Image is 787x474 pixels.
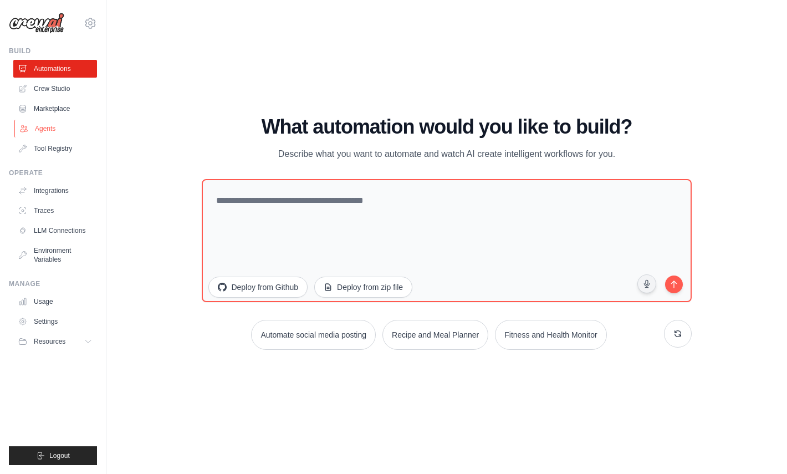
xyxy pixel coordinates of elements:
iframe: Chat Widget [732,421,787,474]
button: Fitness and Health Monitor [495,320,606,350]
a: Marketplace [13,100,97,118]
a: Automations [13,60,97,78]
a: Crew Studio [13,80,97,98]
button: Deploy from Github [208,277,308,298]
a: Tool Registry [13,140,97,157]
p: Describe what you want to automate and watch AI create intelligent workflows for you. [260,147,633,161]
span: Resources [34,337,65,346]
button: Resources [13,333,97,350]
div: Manage [9,279,97,288]
h1: What automation would you like to build? [202,116,691,138]
a: Environment Variables [13,242,97,268]
div: Operate [9,169,97,177]
span: Logout [49,451,70,460]
div: Build [9,47,97,55]
a: LLM Connections [13,222,97,239]
button: Deploy from zip file [314,277,412,298]
a: Traces [13,202,97,220]
a: Usage [13,293,97,310]
a: Integrations [13,182,97,200]
a: Settings [13,313,97,330]
button: Recipe and Meal Planner [382,320,488,350]
a: Agents [14,120,98,137]
img: Logo [9,13,64,34]
button: Logout [9,446,97,465]
button: Automate social media posting [251,320,376,350]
